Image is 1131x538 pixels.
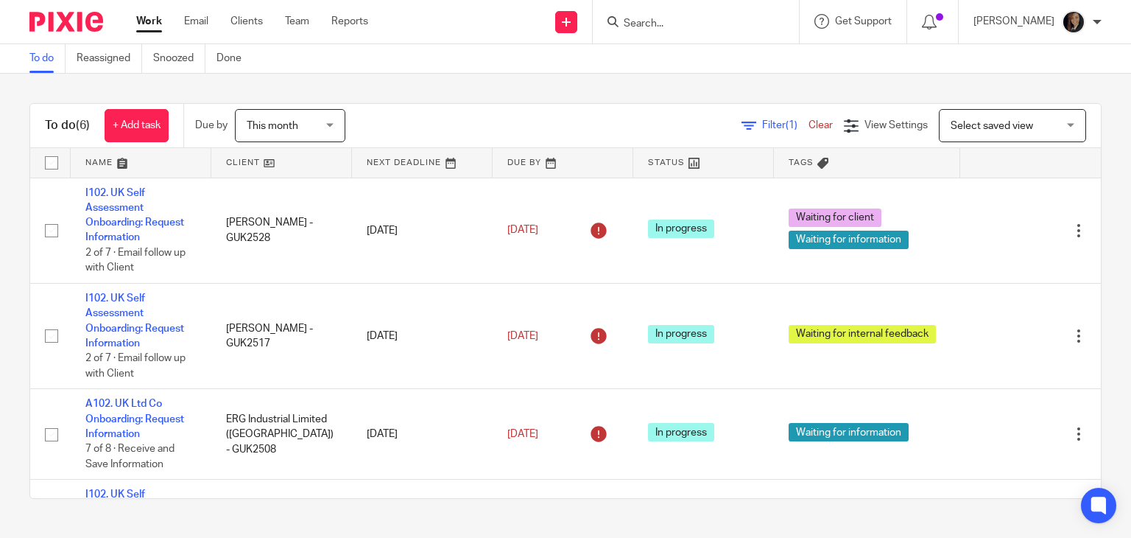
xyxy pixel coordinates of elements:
span: In progress [648,423,714,441]
span: In progress [648,325,714,343]
td: [DATE] [352,389,493,480]
p: [PERSON_NAME] [973,14,1054,29]
span: 7 of 8 · Receive and Save Information [85,444,175,470]
h1: To do [45,118,90,133]
a: + Add task [105,109,169,142]
span: [DATE] [507,226,538,236]
span: Waiting for client [789,209,881,227]
a: A102. UK Ltd Co Onboarding: Request Information [85,399,184,439]
input: Search [622,18,755,31]
td: [PERSON_NAME] - GUK2528 [211,178,352,283]
a: Reassigned [77,44,142,73]
a: Email [184,14,208,29]
p: Due by [195,118,228,133]
img: Screenshot%202023-08-23%20174648.png [1062,10,1085,34]
a: Work [136,14,162,29]
td: ERG Industrial Limited ([GEOGRAPHIC_DATA]) - GUK2508 [211,389,352,480]
span: In progress [648,220,714,238]
span: Filter [762,120,808,130]
span: (6) [76,119,90,131]
a: Clear [808,120,833,130]
span: Waiting for information [789,423,909,441]
span: Get Support [835,16,892,27]
span: This month [247,121,298,131]
a: Snoozed [153,44,205,73]
a: Done [216,44,253,73]
span: Waiting for information [789,231,909,249]
span: View Settings [864,120,928,130]
td: [PERSON_NAME] - GUK2517 [211,283,352,388]
a: Team [285,14,309,29]
td: [DATE] [352,178,493,283]
img: Pixie [29,12,103,32]
a: Clients [230,14,263,29]
span: Waiting for internal feedback [789,325,936,343]
span: (1) [786,120,797,130]
a: I102. UK Self Assessment Onboarding: Request Information [85,188,184,243]
span: [DATE] [507,429,538,439]
a: I102. UK Self Assessment Onboarding: Request Information [85,293,184,349]
a: To do [29,44,66,73]
span: 2 of 7 · Email follow up with Client [85,353,186,379]
span: [DATE] [507,331,538,341]
span: Select saved view [951,121,1033,131]
span: 2 of 7 · Email follow up with Client [85,248,186,273]
a: Reports [331,14,368,29]
td: [DATE] [352,283,493,388]
span: Tags [789,158,814,167]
